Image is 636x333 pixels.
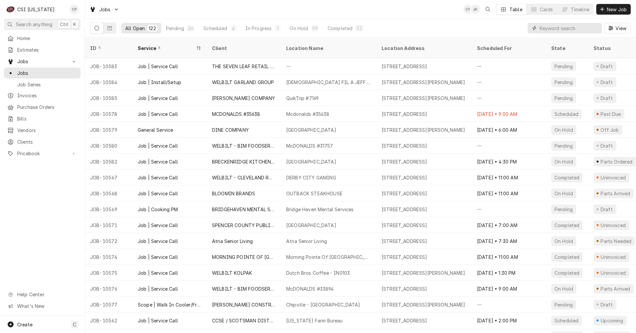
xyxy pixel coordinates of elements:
div: Completed [554,269,580,276]
div: JOB-10584 [85,74,132,90]
div: Job | Service Call [138,190,178,197]
div: Job | Service Call [138,158,178,165]
div: Completed [554,254,580,261]
div: WELBILT - CLEVELAND RANGE [212,174,276,181]
div: Draft [600,142,614,149]
span: Estimates [17,46,77,53]
button: View [605,23,631,33]
div: Craig Pierce's Avatar [463,5,473,14]
button: Open search [483,4,493,15]
div: Atria Senior Living [286,238,327,245]
div: Service [138,45,195,52]
span: Create [17,322,32,327]
div: [STREET_ADDRESS][PERSON_NAME] [382,126,465,133]
div: [DATE] • 2:00 PM [472,312,546,328]
div: — [472,74,546,90]
div: On Hold [290,25,308,32]
div: JOB-10572 [85,233,132,249]
div: [GEOGRAPHIC_DATA] [286,222,336,229]
div: Pending [554,142,573,149]
div: WELBILT KOLPAK [212,269,252,276]
span: New Job [606,6,628,13]
div: [STREET_ADDRESS] [382,285,427,292]
div: JOB-10567 [85,169,132,185]
div: Timeline [571,6,589,13]
a: Bills [4,113,80,124]
div: Parts Arrived [600,190,631,197]
div: JOB-10568 [85,185,132,201]
span: Help Center [17,291,77,298]
div: [STREET_ADDRESS] [382,190,427,197]
div: 26 [188,25,193,32]
div: — [472,297,546,312]
div: Job | Service Call [138,142,178,149]
a: Home [4,33,80,44]
div: 4 [232,25,236,32]
div: Pending [554,79,573,86]
a: Clients [4,136,80,147]
div: CCSE / SCOTSMAN DISTRIBUTOR [212,317,276,324]
div: [STREET_ADDRESS] [382,111,427,118]
div: Job | Cooking PM [138,206,178,213]
a: Go to Help Center [4,289,80,300]
span: Pricebook [17,150,67,157]
div: Mcdonalds #35638 [286,111,330,118]
div: Pending [554,95,573,102]
div: Uninvoiced [600,269,627,276]
div: State [551,45,583,52]
div: Table [509,6,522,13]
div: McDONALDS #31757 [286,142,333,149]
span: Jobs [17,70,77,76]
div: Past Due [600,111,622,118]
div: [DATE] • 9:00 AM [472,281,546,297]
div: BRIDGEHAVEN MENTAL SERVICES [212,206,276,213]
div: Scheduled [203,25,227,32]
div: In Progress [245,25,272,32]
span: Jobs [17,58,67,65]
div: [STREET_ADDRESS] [382,254,427,261]
div: — [472,90,546,106]
div: QuikTrip #7169 [286,95,319,102]
div: [GEOGRAPHIC_DATA] [286,158,336,165]
div: Atria Senior Living [212,238,253,245]
div: JOB-10582 [85,154,132,169]
span: View [614,25,628,32]
span: Vendors [17,127,77,134]
div: JOB-10585 [85,90,132,106]
div: [STREET_ADDRESS] [382,142,427,149]
div: Job | Service Call [138,254,178,261]
div: [DATE] • 11:00 AM [472,169,546,185]
div: [STREET_ADDRESS] [382,174,427,181]
a: Go to What's New [4,301,80,311]
a: Go to Pricebook [4,148,80,159]
div: Job | Service Call [138,269,178,276]
div: MCDONALDS #35638 [212,111,260,118]
div: Job | Service Call [138,95,178,102]
span: Invoices [17,92,77,99]
span: Bills [17,115,77,122]
div: All Open [125,25,145,32]
div: — [281,58,376,74]
div: Completed [554,222,580,229]
div: Draft [600,206,614,213]
div: [GEOGRAPHIC_DATA] [286,126,336,133]
div: Scheduled [554,317,579,324]
div: [DATE] • 1:30 PM [472,265,546,281]
span: Ctrl [60,21,69,28]
div: Draft [600,301,614,308]
div: [STREET_ADDRESS][PERSON_NAME] [382,269,465,276]
div: [STREET_ADDRESS] [382,206,427,213]
div: Pending [554,206,573,213]
div: Pending [554,63,573,70]
div: WELBILT GARLAND GROUP [212,79,274,86]
div: [DATE] • 11:00 AM [472,249,546,265]
div: Job | Service Call [138,317,178,324]
button: New Job [596,4,631,15]
div: Off Job [600,126,620,133]
div: Draft [600,95,614,102]
div: Job | Service Call [138,174,178,181]
div: General Service [138,126,173,133]
div: DERBY CITY GAMING [286,174,336,181]
div: Location Name [286,45,370,52]
div: Uninvoiced [600,254,627,261]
